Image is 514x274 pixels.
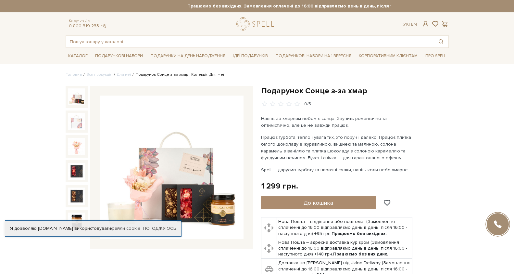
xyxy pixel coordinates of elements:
[5,226,181,231] div: Я дозволяю [DOMAIN_NAME] використовувати
[332,231,387,236] b: Працюємо без вихідних.
[131,72,224,78] li: Подарунок Сонце з-за хмар - Колекція Для Неї
[304,101,311,107] div: 0/5
[86,72,112,77] a: Вся продукція
[68,88,85,105] img: Подарунок Сонце з-за хмар
[261,166,413,173] p: Spell — даруємо турботу та виразні смаки, навіть коли небо хмарне.
[277,238,412,259] td: Нова Пошта – адресна доставка кур'єром (Замовлення сплаченні до 16:00 відправляємо день в день, п...
[261,181,298,191] div: 1 299 грн.
[68,113,85,130] img: Подарунок Сонце з-за хмар
[261,115,413,129] p: Навіть за хмарним небом є сонце. Звучить романтично та оптимістично, але це не завжди працює.
[69,19,107,23] span: Консультація:
[423,51,449,61] span: Про Spell
[277,217,412,238] td: Нова Пошта – відділення або поштомат (Замовлення сплаченні до 16:00 відправляємо день в день, піс...
[236,17,277,31] a: logo
[304,199,333,206] span: До кошика
[66,36,433,47] input: Пошук товару у каталозі
[101,23,107,29] a: telegram
[403,21,417,27] div: Ук
[261,196,376,209] button: До кошика
[93,51,145,61] span: Подарункові набори
[409,21,410,27] span: |
[143,226,176,231] a: Погоджуюсь
[411,21,417,27] a: En
[66,72,82,77] a: Головна
[117,72,131,77] a: Для неї
[69,23,99,29] a: 0 800 319 233
[261,86,449,96] h1: Подарунок Сонце з-за хмар
[100,96,244,239] img: Подарунок Сонце з-за хмар
[230,51,270,61] span: Ідеї подарунків
[273,50,354,61] a: Подарункові набори на 1 Вересня
[148,51,228,61] span: Подарунки на День народження
[333,251,388,257] b: Працюємо без вихідних.
[356,50,420,61] a: Корпоративним клієнтам
[68,213,85,229] img: Подарунок Сонце з-за хмар
[68,138,85,155] img: Подарунок Сонце з-за хмар
[433,36,448,47] button: Пошук товару у каталозі
[66,51,90,61] span: Каталог
[68,188,85,204] img: Подарунок Сонце з-за хмар
[123,3,506,9] strong: Працюємо без вихідних. Замовлення оплачені до 16:00 відправляємо день в день, після 16:00 - насту...
[261,134,413,161] p: Працює турбота, тепло і увага тих, хто поруч і далеко. Працює плитка білого шоколаду з журавлиною...
[111,226,141,231] a: файли cookie
[68,163,85,180] img: Подарунок Сонце з-за хмар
